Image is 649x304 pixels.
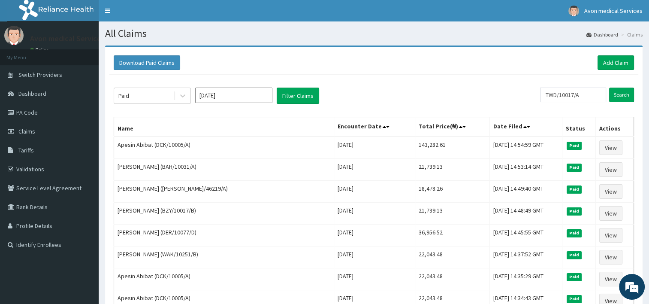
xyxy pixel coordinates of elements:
td: [DATE] 14:49:40 GMT [490,181,562,203]
td: [DATE] 14:54:59 GMT [490,137,562,159]
td: [DATE] 14:48:49 GMT [490,203,562,225]
a: Dashboard [586,31,618,38]
th: Actions [595,117,634,137]
p: Avon medical Services [30,35,105,43]
td: 36,956.52 [415,225,490,246]
td: [DATE] [334,268,415,290]
button: Download Paid Claims [114,55,180,70]
span: Paid [567,142,582,149]
td: 18,478.26 [415,181,490,203]
span: Tariffs [18,146,34,154]
td: [DATE] [334,181,415,203]
td: [DATE] 14:45:55 GMT [490,225,562,246]
a: Online [30,47,51,53]
td: [DATE] 14:35:29 GMT [490,268,562,290]
img: User Image [568,6,579,16]
td: [PERSON_NAME] ([PERSON_NAME]/46219/A) [114,181,334,203]
img: User Image [4,26,24,45]
a: View [599,184,622,199]
th: Status [562,117,595,137]
td: 143,282.61 [415,137,490,159]
h1: All Claims [105,28,643,39]
span: Paid [567,164,582,171]
span: Paid [567,295,582,303]
input: Select Month and Year [195,88,272,103]
a: View [599,250,622,264]
span: Paid [567,273,582,281]
span: Paid [567,185,582,193]
input: Search by HMO ID [540,88,606,102]
td: Apesin Abibat (DCK/10005/A) [114,268,334,290]
span: Claims [18,128,35,135]
td: [PERSON_NAME] (BZY/10017/B) [114,203,334,225]
a: View [599,228,622,243]
span: Paid [567,229,582,237]
span: Dashboard [18,90,46,97]
td: Apesin Abibat (DCK/10005/A) [114,137,334,159]
input: Search [609,88,634,102]
button: Filter Claims [277,88,319,104]
li: Claims [619,31,643,38]
a: View [599,140,622,155]
a: View [599,272,622,286]
td: [PERSON_NAME] (DER/10077/D) [114,225,334,246]
a: View [599,206,622,221]
td: 21,739.13 [415,203,490,225]
span: Avon medical Services [584,7,643,15]
td: [DATE] [334,246,415,268]
td: [DATE] [334,225,415,246]
td: [DATE] [334,159,415,181]
td: [DATE] [334,137,415,159]
td: [DATE] 14:37:52 GMT [490,246,562,268]
span: Paid [567,207,582,215]
span: Paid [567,251,582,259]
th: Total Price(₦) [415,117,490,137]
td: [PERSON_NAME] (WAK/10251/B) [114,246,334,268]
div: Paid [118,91,129,100]
td: [PERSON_NAME] (BAH/10031/A) [114,159,334,181]
td: [DATE] [334,203,415,225]
td: [DATE] 14:53:14 GMT [490,159,562,181]
th: Date Filed [490,117,562,137]
td: 22,043.48 [415,268,490,290]
td: 22,043.48 [415,246,490,268]
a: View [599,162,622,177]
td: 21,739.13 [415,159,490,181]
span: Switch Providers [18,71,62,79]
th: Encounter Date [334,117,415,137]
th: Name [114,117,334,137]
a: Add Claim [598,55,634,70]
